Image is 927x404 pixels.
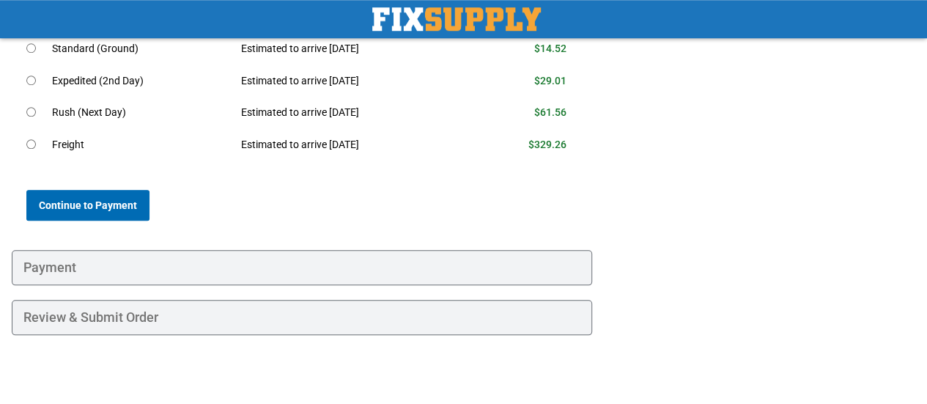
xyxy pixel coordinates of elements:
[52,97,230,129] td: Rush (Next Day)
[52,33,230,65] td: Standard (Ground)
[52,65,230,98] td: Expedited (2nd Day)
[39,199,137,211] span: Continue to Payment
[230,65,473,98] td: Estimated to arrive [DATE]
[230,33,473,65] td: Estimated to arrive [DATE]
[12,250,592,285] div: Payment
[534,106,566,118] span: $61.56
[26,190,149,221] button: Continue to Payment
[12,300,592,335] div: Review & Submit Order
[534,75,566,87] span: $29.01
[372,7,541,31] img: Fix Industrial Supply
[230,129,473,161] td: Estimated to arrive [DATE]
[528,139,566,150] span: $329.26
[52,129,230,161] td: Freight
[230,97,473,129] td: Estimated to arrive [DATE]
[534,43,566,54] span: $14.52
[372,7,541,31] a: store logo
